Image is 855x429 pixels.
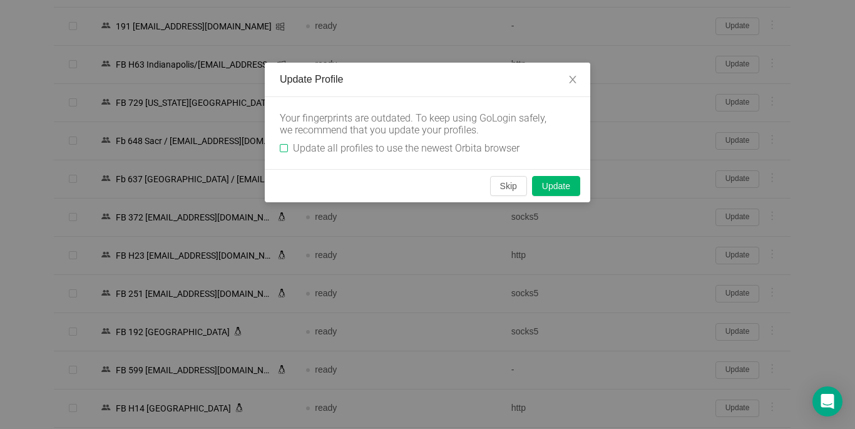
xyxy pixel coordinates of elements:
i: icon: close [568,75,578,85]
span: Update all profiles to use the newest Orbita browser [288,142,525,154]
button: Update [532,176,580,196]
div: Update Profile [280,73,575,86]
div: Your fingerprints are outdated. To keep using GoLogin safely, we recommend that you update your p... [280,112,555,136]
button: Skip [490,176,527,196]
div: Open Intercom Messenger [812,386,842,416]
button: Close [555,63,590,98]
